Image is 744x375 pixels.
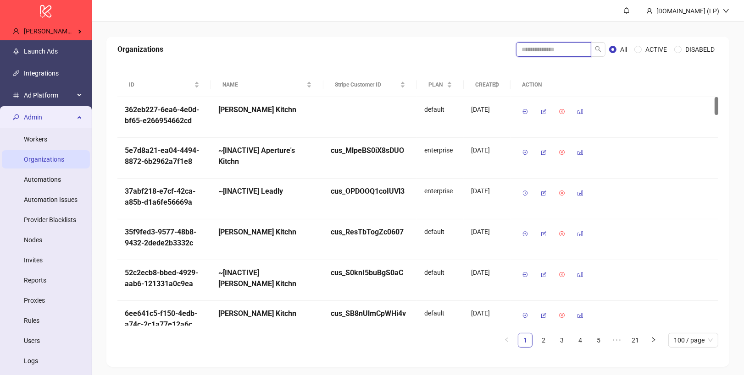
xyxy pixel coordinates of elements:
h5: cus_OPDOOQ1coIUVl3 [331,186,410,197]
li: 2 [536,333,551,348]
h5: ~[INACTIVE] Aperture's Kitchn [218,145,316,167]
div: Page Size [668,333,718,348]
a: 2 [537,333,550,347]
h5: 6ee641c5-f150-4edb-a74c-2c1a77e12a6c [125,308,204,330]
h5: 52c2ecb8-bbed-4929-aab6-121331a0c9ea [125,267,204,289]
a: Rules [24,317,39,324]
div: Organizations [117,43,516,55]
a: 1 [518,333,532,347]
span: user [13,28,19,34]
div: [DATE] [471,227,503,237]
h5: cus_MlpeBS0iX8sDUO [331,145,410,156]
div: default [417,301,464,342]
span: number [13,92,19,98]
li: 3 [555,333,569,348]
a: Provider Blacklists [24,216,76,223]
li: Next Page [646,333,661,348]
span: user [646,8,653,14]
span: ID [129,81,192,89]
li: 5 [591,333,606,348]
th: CREATED [464,73,511,97]
span: left [504,337,510,342]
div: [DATE] [471,104,503,114]
li: Previous Page [500,333,514,348]
th: NAME [211,73,323,97]
a: Launch Ads [24,48,58,55]
div: default [417,97,464,138]
h5: cus_ResTbTogZc0607 [331,227,410,238]
span: CREATED [475,81,492,89]
a: Reports [24,277,46,284]
span: ACTIVE [642,44,671,54]
a: 5 [592,333,605,347]
li: 4 [573,333,588,348]
a: Nodes [24,236,42,244]
h5: ~[INACTIVE] [PERSON_NAME] Kitchn [218,267,316,289]
div: [DATE] [471,145,503,155]
a: Invites [24,256,43,264]
span: [PERSON_NAME] Kitchn [24,27,93,35]
a: 4 [573,333,587,347]
span: key [13,114,19,120]
div: default [417,219,464,260]
h5: 5e7d8a21-ea04-4494-8872-6b2962a7f1e8 [125,145,204,167]
th: PLAN [417,73,464,97]
div: [DATE] [471,186,503,196]
a: 3 [555,333,569,347]
th: Stripe Customer ID [323,73,417,97]
span: DISABELD [682,44,718,54]
h5: [PERSON_NAME] Kitchn [218,227,316,238]
div: [DATE] [471,308,503,318]
h5: cus_S0knI5buBgS0aC [331,267,410,278]
span: Ad Platform [24,86,74,104]
h5: ~[INACTIVE] Leadly [218,186,316,197]
li: 1 [518,333,533,348]
th: ACTION [511,73,718,97]
span: 100 / page [674,333,713,347]
button: right [646,333,661,348]
li: Next 5 Pages [610,333,624,348]
span: down [723,8,729,14]
h5: 362eb227-6ea6-4e0d-bf65-e266954662cd [125,104,204,126]
h5: cus_SB8nUlmCpWHi4v [331,308,410,319]
button: left [500,333,514,348]
span: ••• [610,333,624,348]
h5: [PERSON_NAME] Kitchn [218,104,316,115]
a: 21 [628,333,642,347]
a: Organizations [24,156,64,163]
h5: 37abf218-e7cf-42ca-a85b-d1a6fe56669a [125,186,204,208]
div: [DOMAIN_NAME] (LP) [653,6,723,16]
th: ID [117,73,211,97]
h5: [PERSON_NAME] Kitchn [218,308,316,319]
span: All [616,44,631,54]
div: enterprise [417,179,464,219]
div: default [417,260,464,301]
div: enterprise [417,138,464,179]
a: Workers [24,136,47,143]
span: right [651,337,656,342]
span: bell [623,7,630,14]
a: Automations [24,176,61,183]
span: Stripe Customer ID [335,81,398,89]
a: Logs [24,357,38,364]
a: Integrations [24,70,59,77]
span: Admin [24,108,74,126]
a: Users [24,337,40,344]
span: search [595,46,601,52]
a: Proxies [24,297,45,304]
a: Automation Issues [24,196,78,203]
li: 21 [628,333,643,348]
h5: 35f9fed3-9577-48b8-9432-2dede2b3332c [125,227,204,249]
span: PLAN [428,81,445,89]
div: [DATE] [471,267,503,277]
span: NAME [222,81,305,89]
